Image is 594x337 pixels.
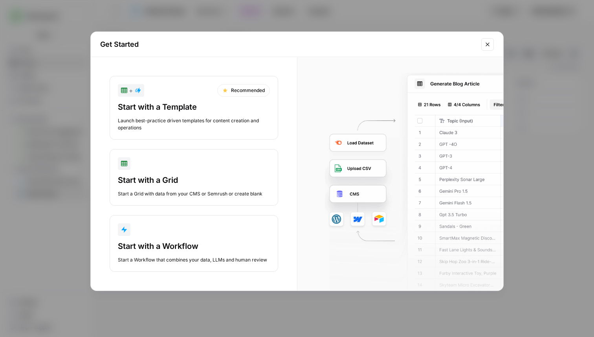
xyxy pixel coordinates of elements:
button: +RecommendedStart with a TemplateLaunch best-practice driven templates for content creation and o... [110,76,278,140]
button: Close modal [481,38,494,51]
div: Launch best-practice driven templates for content creation and operations [118,117,270,131]
div: Recommended [217,84,270,97]
div: Start with a Template [118,101,270,112]
div: + [121,86,141,95]
h2: Get Started [100,39,477,50]
div: Start with a Workflow [118,241,270,252]
button: Start with a WorkflowStart a Workflow that combines your data, LLMs and human review [110,215,278,272]
div: Start a Workflow that combines your data, LLMs and human review [118,256,270,263]
div: Start a Grid with data from your CMS or Semrush or create blank [118,190,270,197]
div: Start with a Grid [118,175,270,186]
button: Start with a GridStart a Grid with data from your CMS or Semrush or create blank [110,149,278,206]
